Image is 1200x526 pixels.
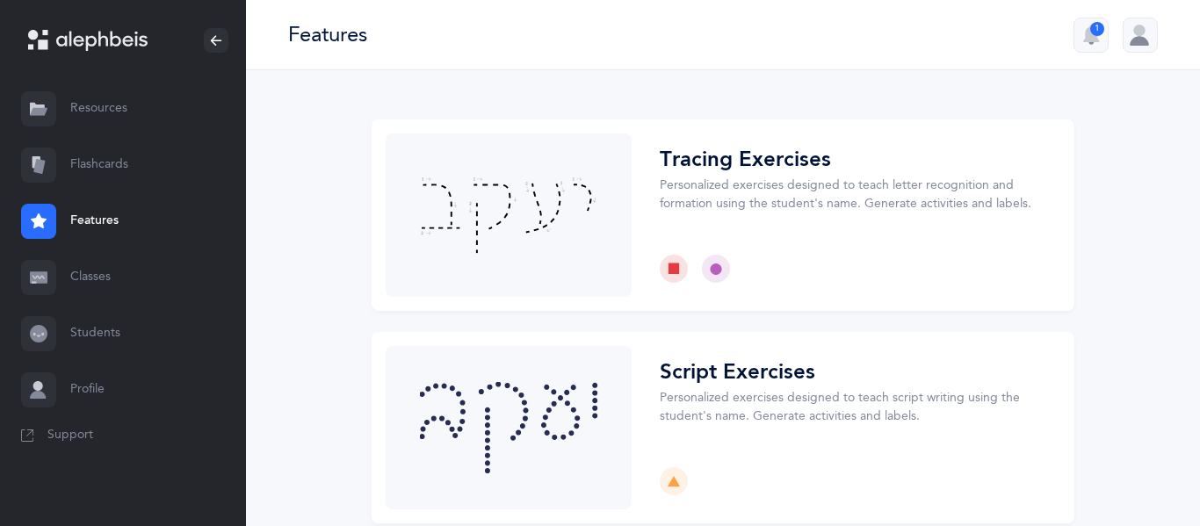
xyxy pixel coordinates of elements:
button: Choose [372,332,1074,523]
button: Choose [372,119,1074,311]
button: 1 [1073,18,1109,53]
div: Features [288,20,367,49]
span: Support [47,427,93,444]
div: 1 [1090,22,1104,36]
